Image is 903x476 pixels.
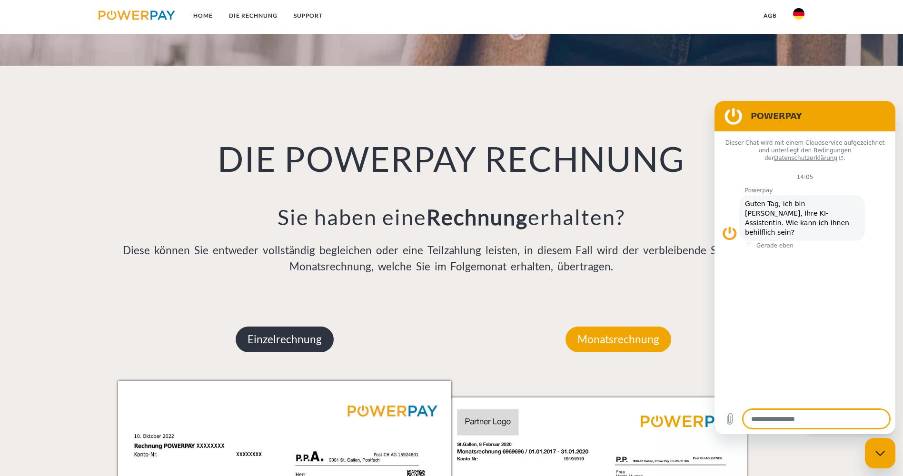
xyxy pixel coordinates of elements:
a: agb [755,7,785,24]
iframe: Schaltfläche zum Öffnen des Messaging-Fensters; Konversation läuft [865,438,895,468]
p: Monatsrechnung [566,327,671,352]
b: Rechnung [427,204,528,230]
p: Einzelrechnung [236,327,334,352]
h3: Sie haben eine erhalten? [118,204,785,230]
a: Home [185,7,221,24]
p: Diese können Sie entweder vollständig begleichen oder eine Teilzahlung leisten, in diesem Fall wi... [118,242,785,275]
h1: DIE POWERPAY RECHNUNG [118,137,785,180]
a: SUPPORT [286,7,331,24]
img: logo-powerpay.svg [99,10,175,20]
a: DIE RECHNUNG [221,7,286,24]
iframe: Messaging-Fenster [714,101,895,434]
img: de [793,8,804,20]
